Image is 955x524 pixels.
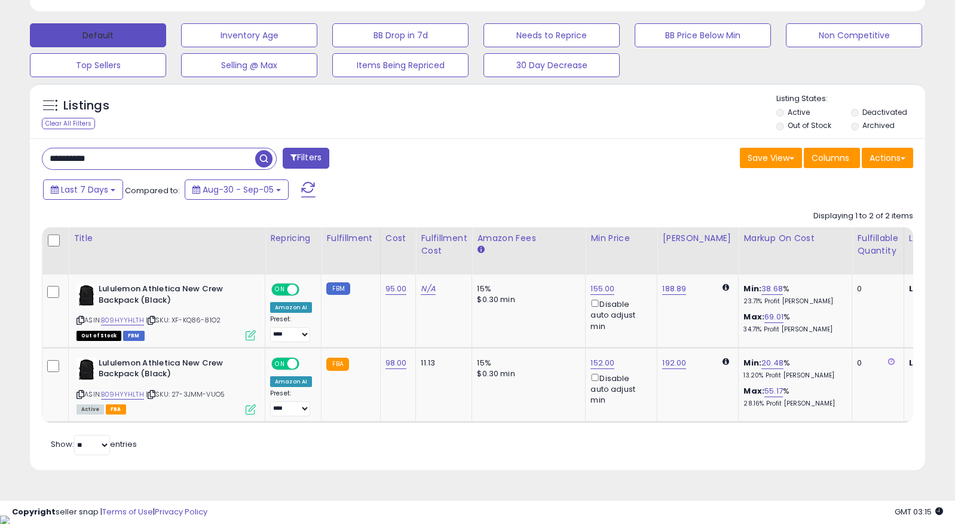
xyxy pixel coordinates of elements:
[857,232,898,257] div: Fulfillable Quantity
[12,507,207,518] div: seller snap | |
[326,282,350,295] small: FBM
[857,284,894,294] div: 0
[590,357,614,369] a: 152.00
[743,386,843,408] div: %
[483,53,620,77] button: 30 Day Decrease
[764,311,783,323] a: 69.01
[101,315,144,325] a: B09HYYHLTH
[761,283,783,295] a: 38.68
[76,284,256,339] div: ASIN:
[761,357,783,369] a: 20.48
[76,404,104,415] span: All listings currently available for purchase on Amazon
[743,371,843,380] p: 13.20% Profit [PERSON_NAME]
[123,331,145,341] span: FBM
[812,152,849,164] span: Columns
[181,53,317,77] button: Selling @ Max
[421,358,463,368] div: 11.13
[743,297,843,306] p: 23.71% Profit [PERSON_NAME]
[590,232,652,245] div: Min Price
[635,23,771,47] button: BB Price Below Min
[862,107,907,117] label: Deactivated
[332,53,469,77] button: Items Being Repriced
[739,227,852,275] th: The percentage added to the cost of goods (COGS) that forms the calculator for Min & Max prices.
[786,23,922,47] button: Non Competitive
[743,232,847,245] div: Markup on Cost
[125,185,180,196] span: Compared to:
[804,148,860,168] button: Columns
[862,148,913,168] button: Actions
[857,358,894,368] div: 0
[106,404,126,415] span: FBA
[385,283,407,295] a: 95.00
[788,120,831,130] label: Out of Stock
[270,389,312,416] div: Preset:
[743,400,843,408] p: 28.16% Profit [PERSON_NAME]
[776,93,925,105] p: Listing States:
[662,283,686,295] a: 188.89
[477,245,484,255] small: Amazon Fees.
[146,389,225,399] span: | SKU: 27-3JMM-VUO5
[181,23,317,47] button: Inventory Age
[185,179,289,200] button: Aug-30 - Sep-05
[99,284,244,309] b: Lululemon Athletica New Crew Backpack (Black)
[298,358,317,368] span: OFF
[862,120,895,130] label: Archived
[421,283,435,295] a: N/A
[298,285,317,295] span: OFF
[270,376,312,387] div: Amazon AI
[477,368,576,379] div: $0.30 min
[662,232,733,245] div: [PERSON_NAME]
[76,358,256,413] div: ASIN:
[51,438,137,450] span: Show: entries
[270,302,312,313] div: Amazon AI
[385,357,407,369] a: 98.00
[76,331,121,341] span: All listings that are currently out of stock and unavailable for purchase on Amazon
[743,325,843,334] p: 34.71% Profit [PERSON_NAME]
[590,371,648,406] div: Disable auto adjust min
[326,358,348,371] small: FBA
[788,107,810,117] label: Active
[283,148,329,169] button: Filters
[477,232,580,245] div: Amazon Fees
[76,284,96,307] img: 31nuNC4SSOL._SL40_.jpg
[332,23,469,47] button: BB Drop in 7d
[483,23,620,47] button: Needs to Reprice
[273,285,287,295] span: ON
[590,283,614,295] a: 155.00
[743,312,843,334] div: %
[30,23,166,47] button: Default
[99,358,244,383] b: Lululemon Athletica New Crew Backpack (Black)
[273,358,287,368] span: ON
[477,284,576,294] div: 15%
[146,315,221,325] span: | SKU: XF-KQ86-81O2
[743,358,843,380] div: %
[326,232,375,245] div: Fulfillment
[743,385,764,397] b: Max:
[102,506,153,517] a: Terms of Use
[477,294,576,305] div: $0.30 min
[74,232,260,245] div: Title
[743,311,764,322] b: Max:
[203,184,274,196] span: Aug-30 - Sep-05
[270,232,316,245] div: Repricing
[764,385,783,397] a: 55.17
[740,148,802,168] button: Save View
[385,232,411,245] div: Cost
[895,506,943,517] span: 2025-09-13 03:15 GMT
[43,179,123,200] button: Last 7 Days
[743,283,761,294] b: Min:
[155,506,207,517] a: Privacy Policy
[270,315,312,342] div: Preset:
[76,358,96,382] img: 31nuNC4SSOL._SL40_.jpg
[590,297,648,332] div: Disable auto adjust min
[743,284,843,306] div: %
[30,53,166,77] button: Top Sellers
[101,389,144,400] a: B09HYYHLTH
[63,98,109,114] h5: Listings
[42,118,95,129] div: Clear All Filters
[477,358,576,368] div: 15%
[61,184,108,196] span: Last 7 Days
[813,211,913,222] div: Displaying 1 to 2 of 2 items
[743,357,761,368] b: Min:
[662,357,686,369] a: 192.00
